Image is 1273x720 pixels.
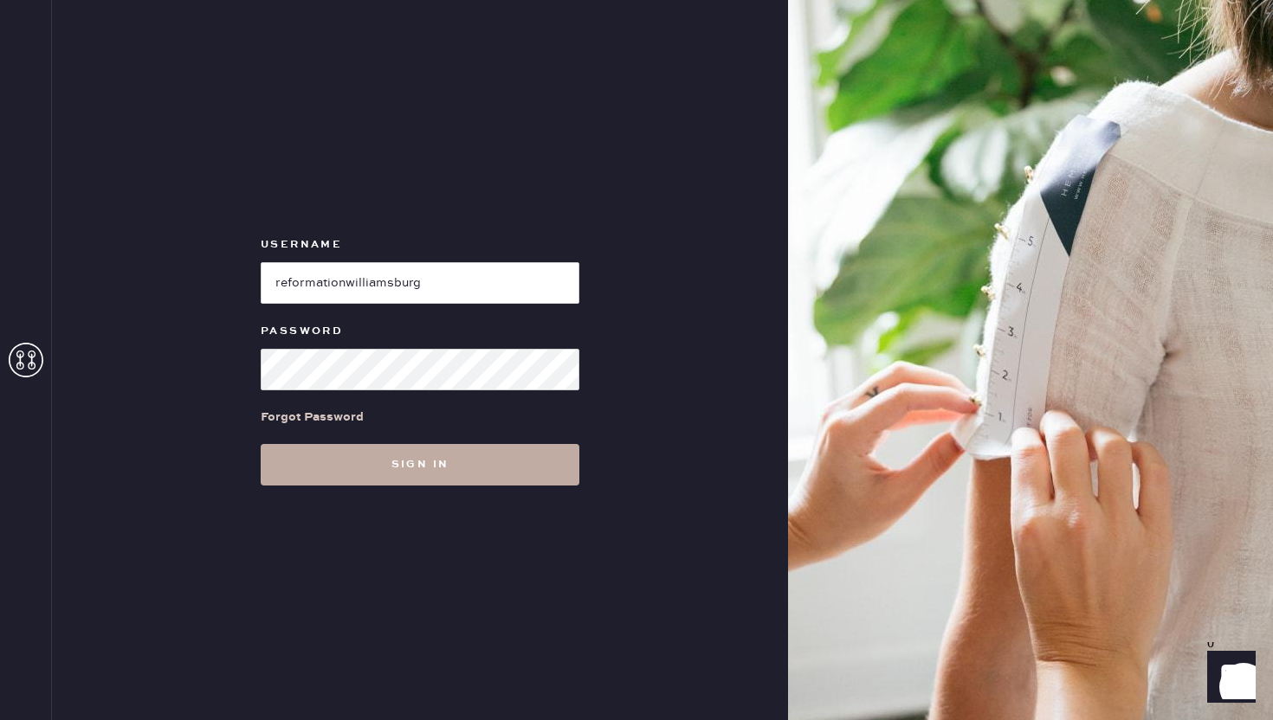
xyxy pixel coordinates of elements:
iframe: Front Chat [1191,642,1265,717]
label: Username [261,235,579,255]
label: Password [261,321,579,342]
div: Forgot Password [261,408,364,427]
button: Sign in [261,444,579,485]
input: e.g. john@doe.com [261,262,579,304]
a: Forgot Password [261,390,364,444]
